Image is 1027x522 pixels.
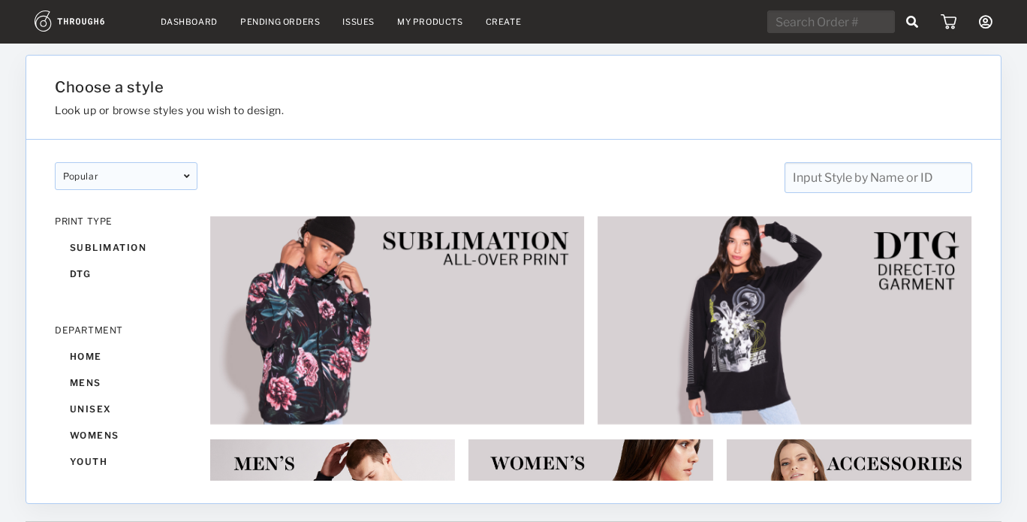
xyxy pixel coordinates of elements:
[785,162,972,193] input: Input Style by Name or ID
[55,343,197,370] div: home
[55,396,197,422] div: unisex
[597,216,972,425] img: 2e253fe2-a06e-4c8d-8f72-5695abdd75b9.jpg
[55,216,197,227] div: PRINT TYPE
[55,162,197,190] div: popular
[209,216,585,425] img: 6ec95eaf-68e2-44b2-82ac-2cbc46e75c33.jpg
[55,324,197,336] div: DEPARTMENT
[55,370,197,396] div: mens
[55,234,197,261] div: sublimation
[486,17,522,27] a: Create
[941,14,956,29] img: icon_cart.dab5cea1.svg
[55,78,818,96] h1: Choose a style
[240,17,320,27] a: Pending Orders
[55,261,197,287] div: dtg
[55,104,818,116] h3: Look up or browse styles you wish to design.
[55,422,197,448] div: womens
[767,11,895,33] input: Search Order #
[397,17,463,27] a: My Products
[161,17,218,27] a: Dashboard
[55,448,197,475] div: youth
[35,11,138,32] img: logo.1c10ca64.svg
[342,17,375,27] a: Issues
